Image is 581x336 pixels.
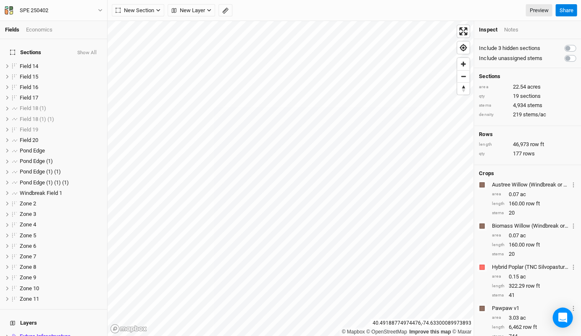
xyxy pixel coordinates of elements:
[555,4,577,17] button: Share
[520,273,526,281] span: ac
[108,21,473,336] canvas: Map
[20,6,48,15] div: SPE 250402
[20,296,39,302] span: Zone 11
[20,253,102,260] div: Zone 7
[5,315,102,331] h4: Layers
[526,4,552,17] a: Preview
[20,179,102,186] div: Pond Edge (1) (1) (1)
[20,296,102,302] div: Zone 11
[20,158,102,165] div: Pond Edge (1)
[492,323,576,331] div: 6,462
[523,150,534,157] span: rows
[526,200,539,207] span: row ft
[520,92,540,100] span: sections
[171,6,205,15] span: New Layer
[20,84,102,91] div: Field 16
[342,329,365,335] a: Mapbox
[479,84,508,90] div: area
[520,232,526,239] span: ac
[492,210,504,216] div: stems
[492,232,504,239] div: area
[20,94,38,101] span: Field 17
[366,329,407,335] a: OpenStreetMap
[20,285,39,291] span: Zone 10
[20,84,38,90] span: Field 16
[479,112,508,118] div: density
[20,232,36,239] span: Zone 5
[20,116,54,122] span: Field 18 (1) (1)
[492,191,576,198] div: 0.07
[20,94,102,101] div: Field 17
[110,324,147,333] a: Mapbox logo
[20,73,38,80] span: Field 15
[492,314,576,322] div: 3.03
[20,274,102,281] div: Zone 9
[479,102,576,109] div: 4,934
[20,264,102,270] div: Zone 8
[457,82,469,94] button: Reset bearing to north
[20,264,36,270] span: Zone 8
[20,73,102,80] div: Field 15
[20,232,102,239] div: Zone 5
[479,111,576,118] div: 219
[20,211,102,218] div: Zone 3
[570,262,576,272] button: Crop Usage
[112,4,164,17] button: New Section
[20,274,36,281] span: Zone 9
[479,142,508,148] div: length
[492,273,576,281] div: 0.15
[5,26,19,33] a: Fields
[570,221,576,231] button: Crop Usage
[218,4,232,17] button: Shortcut: M
[409,329,451,335] a: Improve this map
[20,200,102,207] div: Zone 2
[77,50,97,56] button: Show All
[116,6,154,15] span: New Section
[20,158,53,164] span: Pond Edge (1)
[457,83,469,94] span: Reset bearing to north
[479,92,576,100] div: 19
[20,243,102,249] div: Zone 6
[20,190,62,196] span: Windbreak Field 1
[457,70,469,82] button: Zoom out
[479,150,576,157] div: 177
[20,221,102,228] div: Zone 4
[20,285,102,292] div: Zone 10
[492,263,569,271] div: Hybrid Poplar (TNC Silvopasture)
[504,26,518,34] div: Notes
[492,232,576,239] div: 0.07
[20,221,36,228] span: Zone 4
[20,137,102,144] div: Field 20
[20,137,38,143] span: Field 20
[20,243,36,249] span: Zone 6
[492,222,569,230] div: Biomass Willow (Windbreak or Screen)
[168,4,215,17] button: New Layer
[457,58,469,70] span: Zoom in
[479,151,508,157] div: qty
[26,26,53,34] div: Economics
[457,25,469,37] button: Enter fullscreen
[492,191,504,197] div: area
[492,292,504,299] div: stems
[20,126,102,133] div: Field 19
[492,200,576,207] div: 160.00
[479,45,540,52] label: Include 3 hidden sections
[492,291,576,299] div: 41
[520,314,526,322] span: ac
[20,105,46,111] span: Field 18 (1)
[371,319,473,328] div: 40.49188774974476 , -74.63300089973893
[479,93,508,100] div: qty
[492,201,504,207] div: length
[457,42,469,54] button: Find my location
[492,273,504,280] div: area
[492,209,576,217] div: 20
[523,111,546,118] span: stems/ac
[526,241,539,249] span: row ft
[527,83,540,91] span: acres
[492,304,569,312] div: Pawpaw v1
[20,105,102,112] div: Field 18 (1)
[523,323,536,331] span: row ft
